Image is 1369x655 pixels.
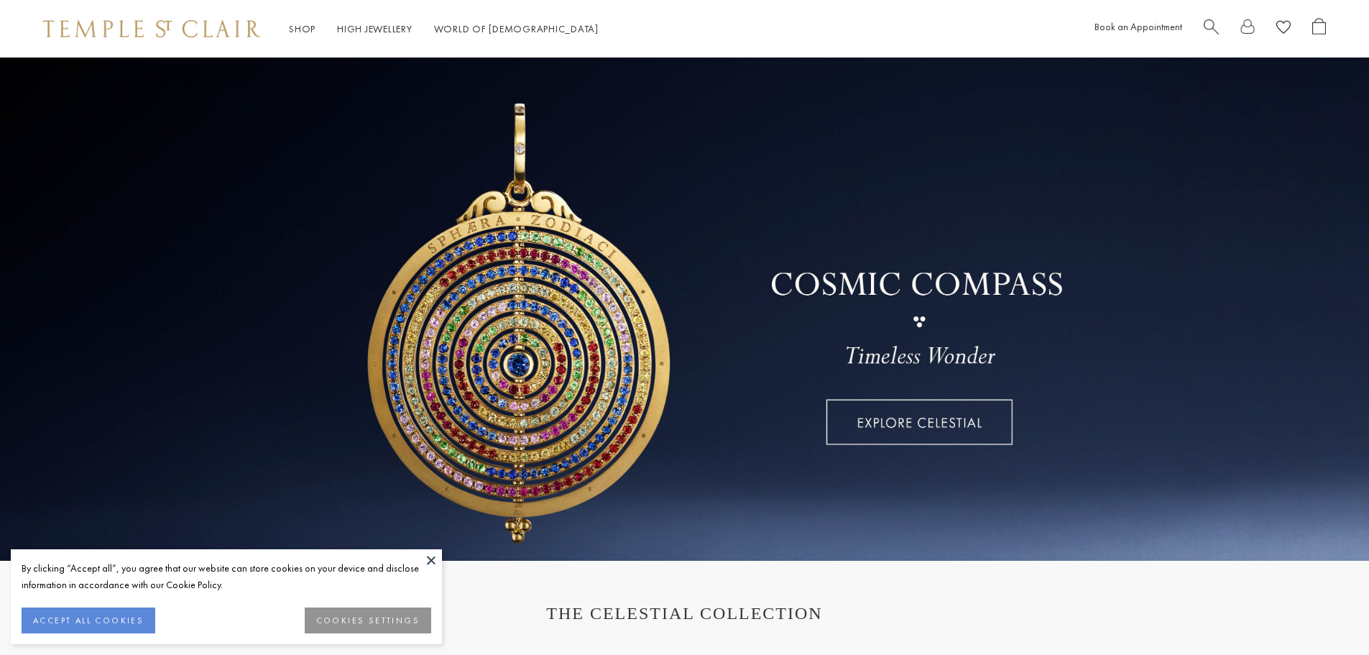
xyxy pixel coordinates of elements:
a: Book an Appointment [1094,20,1182,33]
a: ShopShop [289,22,315,35]
a: Search [1204,18,1219,40]
a: High JewelleryHigh Jewellery [337,22,412,35]
img: Temple St. Clair [43,20,260,37]
a: World of [DEMOGRAPHIC_DATA]World of [DEMOGRAPHIC_DATA] [434,22,599,35]
h1: THE CELESTIAL COLLECTION [57,604,1312,623]
iframe: Gorgias live chat messenger [1297,587,1355,641]
nav: Main navigation [289,20,599,38]
button: COOKIES SETTINGS [305,608,431,633]
button: ACCEPT ALL COOKIES [22,608,155,633]
div: By clicking “Accept all”, you agree that our website can store cookies on your device and disclos... [22,560,431,593]
a: Open Shopping Bag [1312,18,1326,40]
a: View Wishlist [1276,18,1291,40]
